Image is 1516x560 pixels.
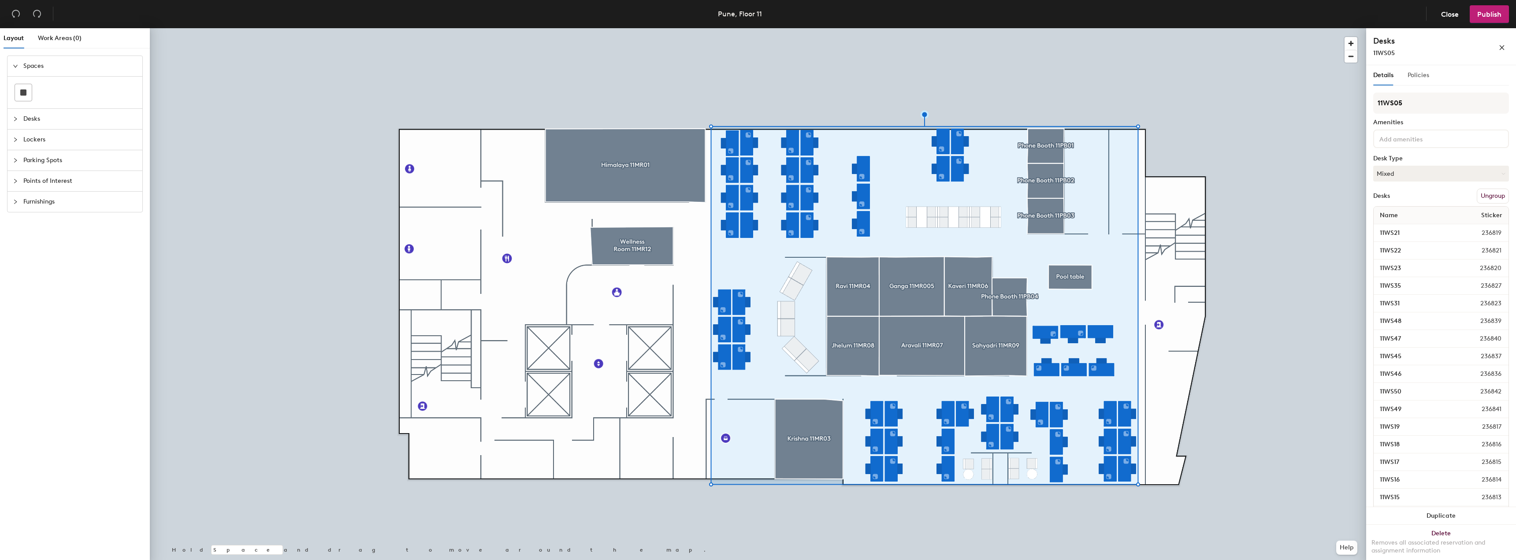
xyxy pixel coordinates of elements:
span: 236839 [1459,316,1507,326]
span: 236823 [1459,299,1507,308]
div: Amenities [1373,119,1509,126]
span: collapsed [13,137,18,142]
input: Unnamed desk [1375,403,1460,415]
input: Unnamed desk [1375,262,1459,274]
span: 236837 [1460,352,1507,361]
span: Spaces [23,56,137,76]
input: Unnamed desk [1375,368,1459,380]
input: Unnamed desk [1375,386,1459,398]
span: Furnishings [23,192,137,212]
input: Unnamed desk [1375,333,1459,345]
button: Mixed [1373,166,1509,182]
input: Unnamed desk [1375,227,1460,239]
span: 236815 [1460,457,1507,467]
span: Lockers [23,130,137,150]
span: 236836 [1459,369,1507,379]
input: Unnamed desk [1375,350,1460,363]
span: Name [1375,208,1402,223]
span: close [1499,45,1505,51]
input: Add amenities [1378,133,1457,144]
span: Sticker [1477,208,1507,223]
span: 236840 [1459,334,1507,344]
input: Unnamed desk [1375,491,1460,504]
button: Ungroup [1477,189,1509,204]
div: Desk Type [1373,155,1509,162]
input: Unnamed desk [1375,456,1460,468]
span: undo [11,9,20,18]
div: Desks [1373,193,1390,200]
button: Undo (⌘ + Z) [7,5,25,23]
span: Close [1441,10,1459,19]
span: expanded [13,63,18,69]
input: Unnamed desk [1375,315,1459,327]
span: collapsed [13,116,18,122]
button: Help [1336,541,1357,555]
div: Pune, Floor 11 [718,8,762,19]
input: Unnamed desk [1375,438,1460,451]
input: Unnamed desk [1375,245,1460,257]
input: Unnamed desk [1375,474,1460,486]
span: 236827 [1460,281,1507,291]
span: collapsed [13,199,18,204]
h4: Desks [1373,35,1470,47]
span: Work Areas (0) [38,34,82,42]
span: Publish [1477,10,1501,19]
button: Duplicate [1366,507,1516,525]
span: Details [1373,71,1393,79]
span: Parking Spots [23,150,137,171]
span: Desks [23,109,137,129]
button: Publish [1470,5,1509,23]
button: Close [1434,5,1466,23]
input: Unnamed desk [1375,421,1461,433]
span: 236817 [1461,422,1507,432]
span: 236814 [1460,475,1507,485]
span: 236821 [1460,246,1507,256]
span: Points of Interest [23,171,137,191]
span: 236819 [1460,228,1507,238]
span: collapsed [13,158,18,163]
button: Redo (⌘ + ⇧ + Z) [28,5,46,23]
span: 236842 [1459,387,1507,397]
span: 236820 [1459,263,1507,273]
input: Unnamed desk [1375,280,1460,292]
div: Removes all associated reservation and assignment information [1371,539,1511,555]
span: Policies [1408,71,1429,79]
span: 236813 [1460,493,1507,502]
input: Unnamed desk [1375,297,1459,310]
span: 236816 [1460,440,1507,449]
span: 236841 [1460,404,1507,414]
span: 11WS05 [1373,49,1395,57]
span: collapsed [13,178,18,184]
span: Layout [4,34,24,42]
